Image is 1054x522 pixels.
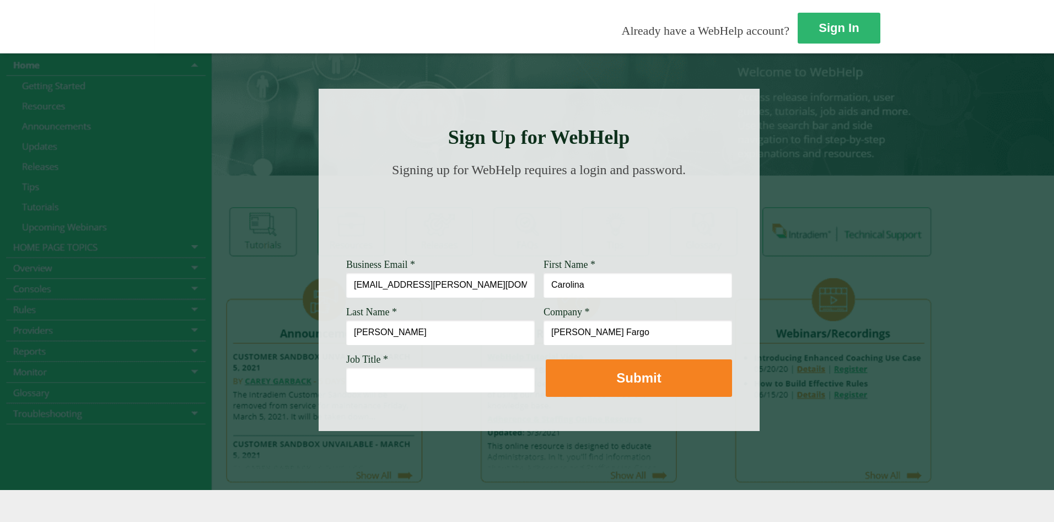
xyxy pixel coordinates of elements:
[544,306,590,317] span: Company *
[392,163,686,177] span: Signing up for WebHelp requires a login and password.
[798,13,880,44] a: Sign In
[346,354,388,365] span: Job Title *
[346,306,397,317] span: Last Name *
[819,21,859,35] strong: Sign In
[346,259,415,270] span: Business Email *
[616,370,661,385] strong: Submit
[622,24,789,37] span: Already have a WebHelp account?
[448,126,630,148] strong: Sign Up for WebHelp
[544,259,595,270] span: First Name *
[353,189,725,244] img: Need Credentials? Sign up below. Have Credentials? Use the sign-in button.
[546,359,732,397] button: Submit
